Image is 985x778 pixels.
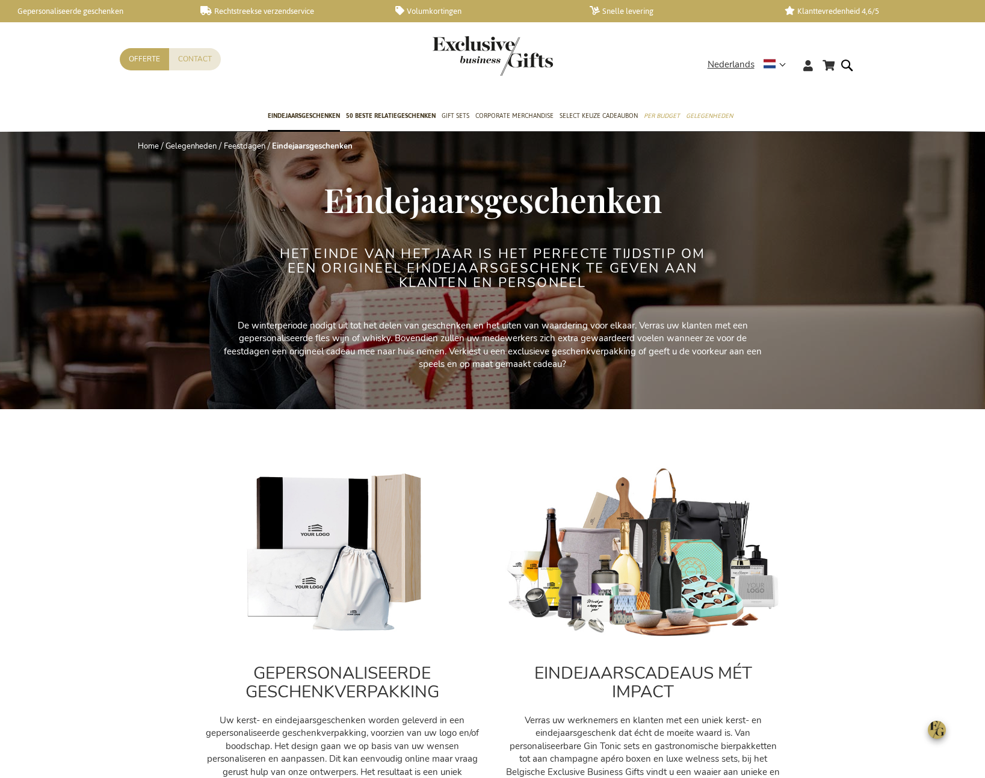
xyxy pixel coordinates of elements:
h2: Het einde van het jaar is het perfecte tijdstip om een origineel eindejaarsgeschenk te geven aan ... [267,247,718,291]
a: Contact [169,48,221,70]
span: Per Budget [644,110,680,122]
a: Home [138,141,159,152]
a: Klanttevredenheid 4,6/5 [785,6,960,16]
img: cadeau_personeel_medewerkers-kerst_1 [505,467,782,640]
span: Corporate Merchandise [475,110,554,122]
img: Personalised_gifts [204,467,481,640]
p: De winterperiode nodigt uit tot het delen van geschenken en het uiten van waardering voor elkaar.... [222,320,764,371]
strong: Eindejaarsgeschenken [272,141,353,152]
span: Select Keuze Cadeaubon [560,110,638,122]
a: Snelle levering [590,6,765,16]
span: Gelegenheden [686,110,733,122]
span: Nederlands [708,58,755,72]
a: Gepersonaliseerde geschenken [6,6,181,16]
h2: EINDEJAARSCADEAUS MÉT IMPACT [505,664,782,702]
span: 50 beste relatiegeschenken [346,110,436,122]
img: Exclusive Business gifts logo [433,36,553,76]
h2: GEPERSONALISEERDE GESCHENKVERPAKKING [204,664,481,702]
span: Gift Sets [442,110,469,122]
a: Offerte [120,48,169,70]
a: Rechtstreekse verzendservice [200,6,375,16]
span: Eindejaarsgeschenken [324,177,662,221]
a: Feestdagen [224,141,265,152]
div: Nederlands [708,58,794,72]
span: Eindejaarsgeschenken [268,110,340,122]
a: store logo [433,36,493,76]
a: Volumkortingen [395,6,570,16]
a: Gelegenheden [165,141,217,152]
